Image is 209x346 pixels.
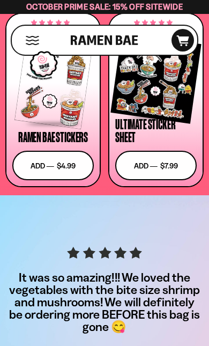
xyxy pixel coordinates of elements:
[9,271,200,333] p: It was so amazing!!! We loved the vegetables with the bite size shrimp and mushrooms! We will def...
[115,118,197,144] div: Ultimate Sticker Sheet
[12,151,94,180] button: Add ― $4.99
[5,13,101,187] a: 4.75 stars 32 reviews Ramen Bae Stickers Add ― $4.99
[26,2,183,12] span: October Prime Sale: 15% off Sitewide
[108,13,204,187] a: 4.86 stars 14 reviews Ultimate Sticker Sheet Add ― $7.99
[25,36,40,45] button: Mobile Menu Trigger
[115,151,197,180] button: Add ― $7.99
[18,131,88,144] div: Ramen Bae Stickers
